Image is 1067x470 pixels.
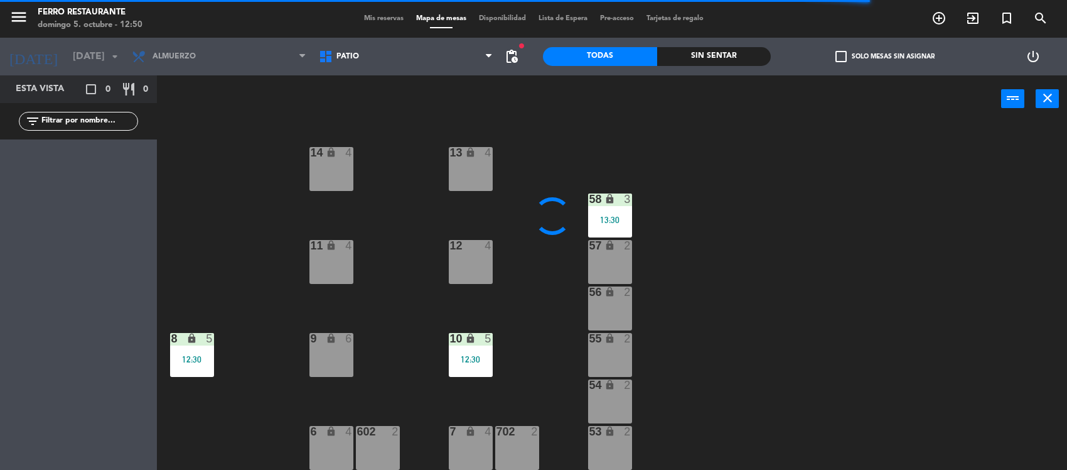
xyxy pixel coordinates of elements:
i: power_settings_new [1026,49,1041,64]
span: Mis reservas [358,15,410,22]
div: 13:30 [588,216,632,224]
div: 2 [624,333,631,344]
i: search [1033,11,1048,26]
div: 602 [357,426,358,437]
div: 4 [345,240,353,251]
i: exit_to_app [965,11,980,26]
input: Filtrar por nombre... [40,114,137,128]
i: lock [604,333,615,344]
button: power_input [1001,89,1024,108]
div: 3 [624,194,631,205]
span: 0 [105,82,110,97]
i: lock [326,240,336,251]
div: 7 [450,426,451,437]
button: menu [9,8,28,31]
i: restaurant [121,82,136,97]
label: Solo mesas sin asignar [835,51,935,62]
i: lock [604,380,615,390]
i: lock [465,147,476,158]
i: crop_square [83,82,99,97]
i: arrow_drop_down [107,49,122,64]
div: 2 [624,287,631,298]
div: 8 [171,333,172,344]
i: filter_list [25,114,40,129]
span: Patio [336,52,359,61]
div: 4 [485,147,492,158]
i: lock [465,426,476,437]
div: 12 [450,240,451,251]
i: lock [465,333,476,344]
i: close [1040,90,1055,106]
span: Mapa de mesas [410,15,473,22]
div: 2 [392,426,399,437]
div: 4 [345,147,353,158]
i: lock [326,147,336,158]
div: Sin sentar [657,47,771,66]
div: domingo 5. octubre - 12:50 [38,19,142,31]
div: 2 [624,380,631,391]
span: Tarjetas de regalo [640,15,710,22]
div: 4 [485,426,492,437]
span: Lista de Espera [532,15,594,22]
div: 6 [345,333,353,344]
span: pending_actions [504,49,519,64]
div: 13 [450,147,451,158]
div: 10 [450,333,451,344]
i: lock [326,426,336,437]
div: 4 [485,240,492,251]
div: 2 [624,426,631,437]
i: turned_in_not [999,11,1014,26]
i: lock [604,287,615,297]
i: lock [186,333,197,344]
span: Pre-acceso [594,15,640,22]
span: 0 [143,82,148,97]
i: lock [604,426,615,437]
div: 12:30 [170,355,214,364]
i: lock [604,240,615,251]
span: Disponibilidad [473,15,532,22]
div: 4 [345,426,353,437]
div: Ferro Restaurante [38,6,142,19]
div: 2 [624,240,631,251]
i: lock [604,194,615,204]
div: 5 [206,333,213,344]
div: 2 [531,426,539,437]
span: Almuerzo [153,52,196,61]
div: 12:30 [449,355,493,364]
i: power_input [1005,90,1021,106]
div: 5 [485,333,492,344]
button: close [1036,89,1059,108]
i: menu [9,8,28,26]
div: Esta vista [6,82,90,97]
span: check_box_outline_blank [835,51,847,62]
span: fiber_manual_record [518,42,525,50]
div: Todas [543,47,657,66]
i: add_circle_outline [931,11,946,26]
i: lock [326,333,336,344]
